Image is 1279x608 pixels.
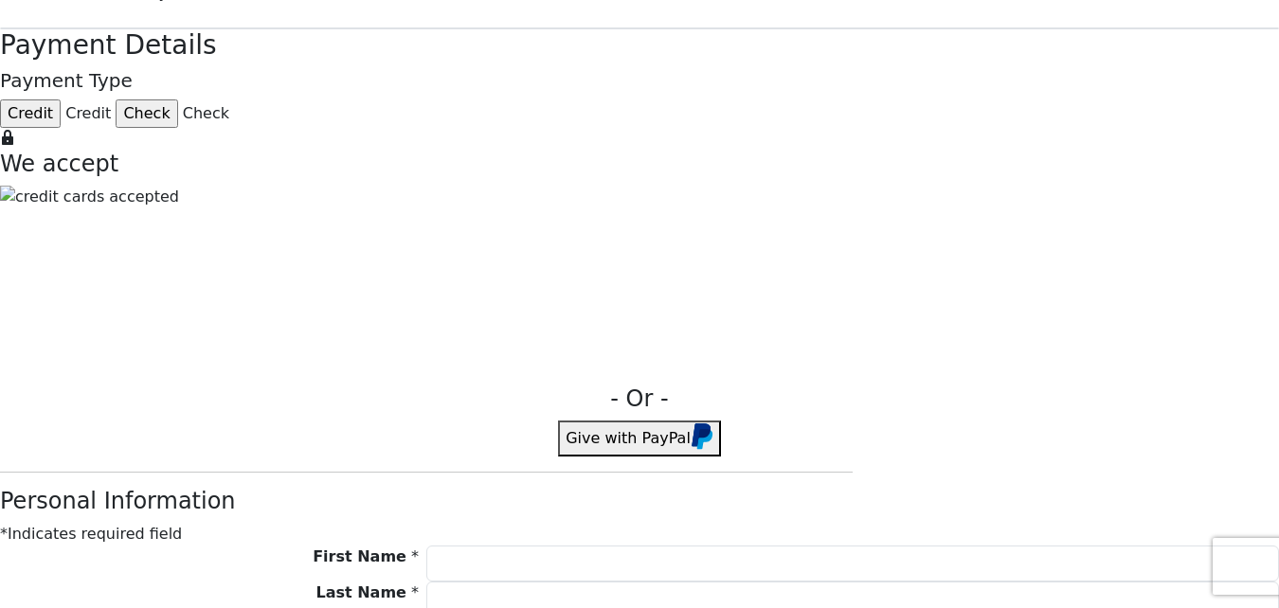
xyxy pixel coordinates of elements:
img: paypal [691,423,713,454]
input: Check [116,99,177,128]
label: Check [183,102,229,125]
strong: First Name [313,547,406,565]
span: Give with PayPal [566,428,691,446]
label: Credit [65,102,111,125]
button: Give with PayPal [558,420,721,456]
strong: Last Name [315,583,405,601]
